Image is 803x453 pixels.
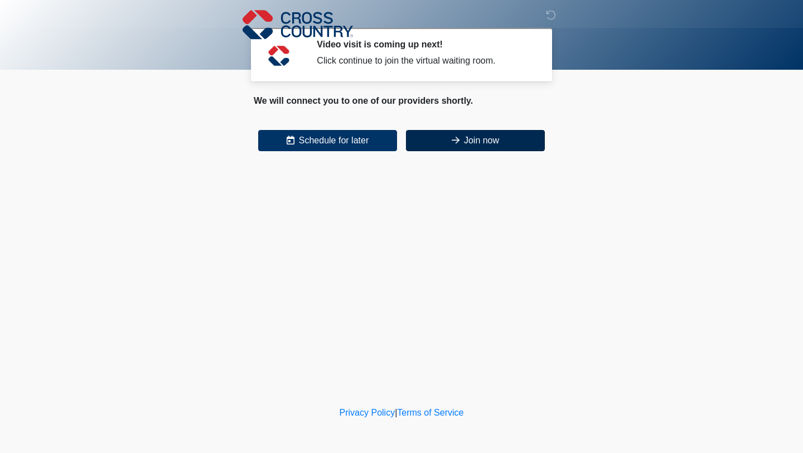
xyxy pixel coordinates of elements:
a: Terms of Service [397,408,463,417]
div: Click continue to join the virtual waiting room. [317,54,533,68]
a: | [395,408,397,417]
button: Schedule for later [258,130,397,151]
a: Privacy Policy [340,408,395,417]
img: Cross Country Logo [243,8,353,41]
div: We will connect you to one of our providers shortly. [254,94,549,108]
img: Agent Avatar [262,39,296,73]
button: Join now [406,130,545,151]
